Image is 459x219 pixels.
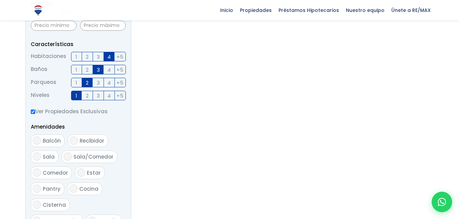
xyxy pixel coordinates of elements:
span: Sala/Comedor [73,153,113,160]
span: 3 [97,53,100,61]
span: 2 [86,91,89,100]
span: 2 [86,53,89,61]
span: 3 [97,65,100,74]
span: +5 [117,91,123,100]
input: Cocina [69,185,78,193]
span: Comedor [43,169,68,176]
input: Sala/Comedor [64,152,72,161]
span: Propiedades [237,5,275,15]
span: 4 [107,78,111,87]
span: 2 [86,65,89,74]
span: 1 [76,65,77,74]
span: 3 [97,78,100,87]
span: Inicio [217,5,237,15]
span: Sala [43,153,55,160]
input: Balcón [33,136,41,145]
span: +5 [117,53,123,61]
span: Balcón [43,137,61,144]
input: Ver Propiedades Exclusivas [31,109,35,114]
span: Cocina [79,185,98,192]
span: Nuestro equipo [342,5,388,15]
span: +5 [117,78,123,87]
input: Comedor [33,169,41,177]
input: Precio máximo [80,20,126,31]
p: Amenidades [31,122,126,131]
p: Características [31,40,126,48]
span: Únete a RE/MAX [388,5,434,15]
span: Estar [87,169,101,176]
span: 1 [76,53,77,61]
span: 4 [107,91,111,100]
span: +5 [117,65,123,74]
span: Pantry [43,185,60,192]
span: Habitaciones [31,52,66,61]
input: Pantry [33,185,41,193]
input: Estar [77,169,85,177]
input: Recibidor [70,136,78,145]
span: Parqueos [31,78,56,87]
span: Cisterna [43,201,66,208]
span: Préstamos Hipotecarios [275,5,342,15]
label: Ver Propiedades Exclusivas [31,107,126,116]
span: Recibidor [80,137,104,144]
span: 3 [97,91,100,100]
span: Niveles [31,91,50,100]
span: 4 [107,53,111,61]
span: 4 [107,65,111,74]
input: Precio mínimo [31,20,77,31]
span: 1 [76,78,77,87]
span: 1 [76,91,77,100]
input: Sala [33,152,41,161]
img: Logo de REMAX [32,4,44,16]
span: Baños [31,65,48,74]
span: 2 [86,78,89,87]
input: Cisterna [33,201,41,209]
